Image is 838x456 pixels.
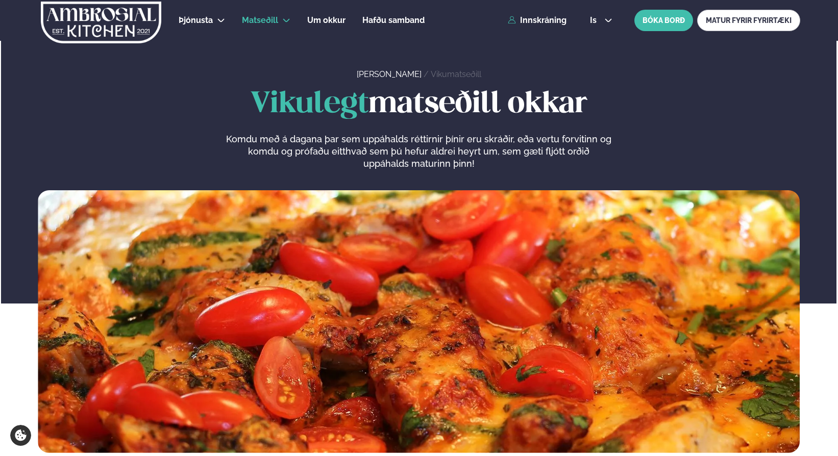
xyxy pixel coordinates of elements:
[226,133,612,170] p: Komdu með á dagana þar sem uppáhalds réttirnir þínir eru skráðir, eða vertu forvitinn og komdu og...
[251,90,368,118] span: Vikulegt
[508,16,566,25] a: Innskráning
[697,10,800,31] a: MATUR FYRIR FYRIRTÆKI
[634,10,693,31] button: BÓKA BORÐ
[307,15,346,25] span: Um okkur
[424,69,431,79] span: /
[242,14,278,27] a: Matseðill
[179,14,213,27] a: Þjónusta
[362,14,425,27] a: Hafðu samband
[590,16,600,24] span: is
[431,69,481,79] a: Vikumatseðill
[242,15,278,25] span: Matseðill
[38,88,800,121] h1: matseðill okkar
[582,16,620,24] button: is
[362,15,425,25] span: Hafðu samband
[10,425,31,446] a: Cookie settings
[38,190,800,453] img: image alt
[357,69,422,79] a: [PERSON_NAME]
[40,2,162,43] img: logo
[307,14,346,27] a: Um okkur
[179,15,213,25] span: Þjónusta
